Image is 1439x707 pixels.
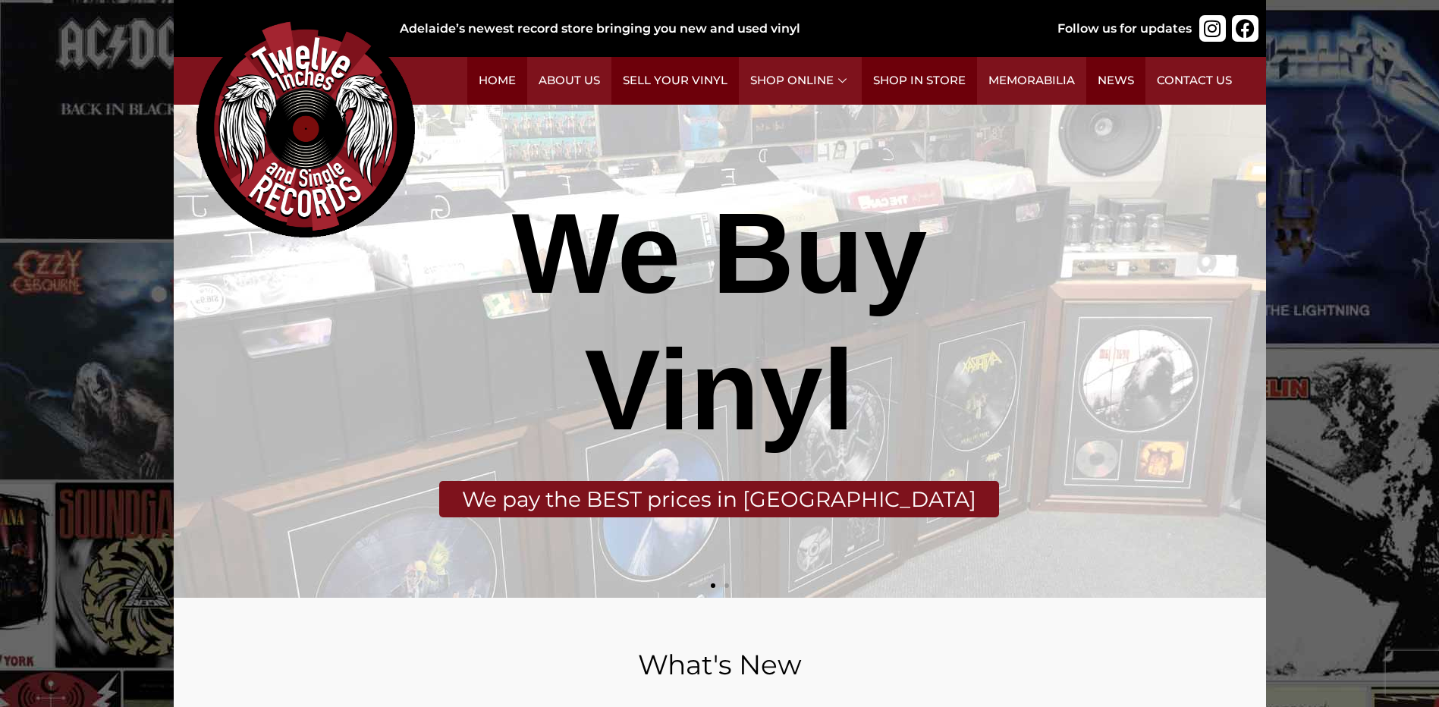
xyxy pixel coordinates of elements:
[611,57,739,105] a: Sell Your Vinyl
[724,583,729,588] span: Go to slide 2
[1057,20,1192,38] div: Follow us for updates
[711,583,715,588] span: Go to slide 1
[174,105,1266,598] a: We Buy VinylWe pay the BEST prices in [GEOGRAPHIC_DATA]
[174,105,1266,598] div: Slides
[384,185,1054,458] div: We Buy Vinyl
[400,20,1008,38] div: Adelaide’s newest record store bringing you new and used vinyl
[174,105,1266,598] div: 1 / 2
[1145,57,1243,105] a: Contact Us
[212,651,1228,678] h2: What's New
[977,57,1086,105] a: Memorabilia
[467,57,527,105] a: Home
[1086,57,1145,105] a: News
[527,57,611,105] a: About Us
[439,481,999,517] div: We pay the BEST prices in [GEOGRAPHIC_DATA]
[739,57,862,105] a: Shop Online
[862,57,977,105] a: Shop in Store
